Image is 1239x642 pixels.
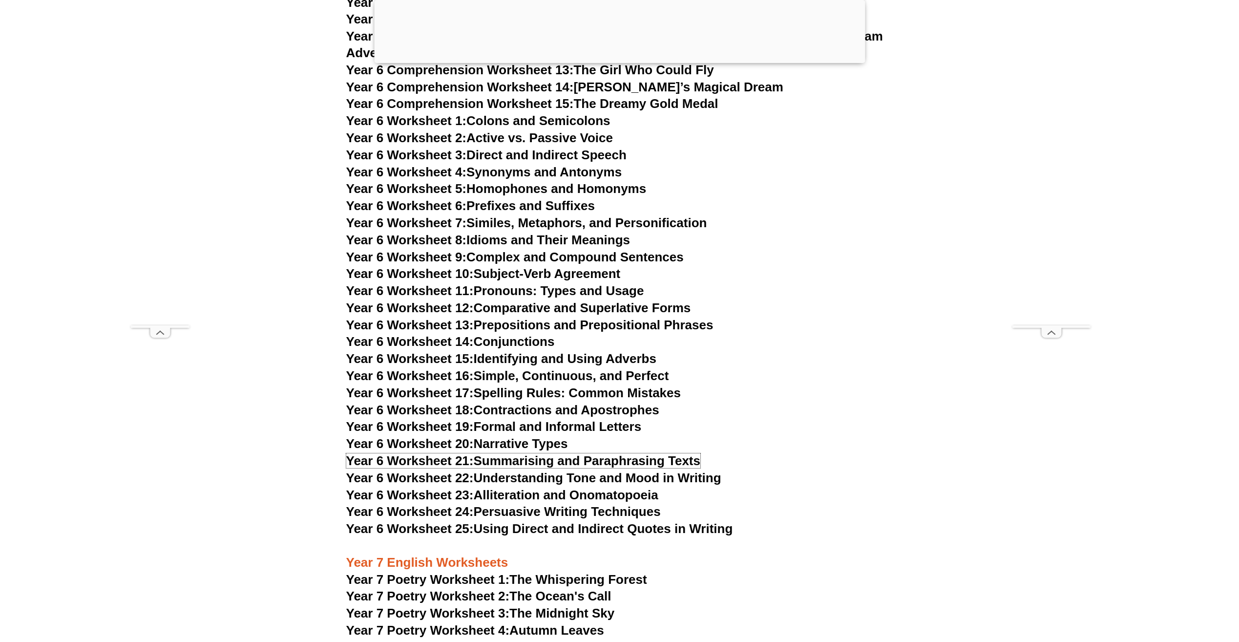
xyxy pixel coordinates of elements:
[346,419,474,434] span: Year 6 Worksheet 19:
[346,63,574,77] span: Year 6 Comprehension Worksheet 13:
[346,318,714,332] a: Year 6 Worksheet 13:Prepositions and Prepositional Phrases
[346,215,707,230] a: Year 6 Worksheet 7:Similes, Metaphors, and Personification
[346,436,568,451] a: Year 6 Worksheet 20:Narrative Types
[346,266,621,281] a: Year 6 Worksheet 10:Subject-Verb Agreement
[346,96,718,111] a: Year 6 Comprehension Worksheet 15:The Dreamy Gold Medal
[346,334,474,349] span: Year 6 Worksheet 14:
[346,572,647,587] a: Year 7 Poetry Worksheet 1:The Whispering Forest
[346,148,467,162] span: Year 6 Worksheet 3:
[346,606,615,621] a: Year 7 Poetry Worksheet 3:The Midnight Sky
[346,504,474,519] span: Year 6 Worksheet 24:
[346,623,510,638] span: Year 7 Poetry Worksheet 4:
[346,63,714,77] a: Year 6 Comprehension Worksheet 13:The Girl Who Could Fly
[346,165,467,179] span: Year 6 Worksheet 4:
[346,488,658,502] a: Year 6 Worksheet 23:Alliteration and Onomatopoeia
[346,12,799,26] a: Year 6 Comprehension Worksheet 11:[PERSON_NAME]'s Dream Adventure
[346,198,467,213] span: Year 6 Worksheet 6:
[346,623,604,638] a: Year 7 Poetry Worksheet 4:Autumn Leaves
[346,471,474,485] span: Year 6 Worksheet 22:
[346,181,647,196] a: Year 6 Worksheet 5:Homophones and Homonyms
[1076,532,1239,642] iframe: Chat Widget
[346,29,574,43] span: Year 6 Comprehension Worksheet 12:
[346,318,474,332] span: Year 6 Worksheet 13:
[346,419,642,434] a: Year 6 Worksheet 19:Formal and Informal Letters
[1012,32,1091,325] iframe: Advertisement
[346,80,783,94] a: Year 6 Comprehension Worksheet 14:[PERSON_NAME]’s Magical Dream
[131,32,189,325] iframe: Advertisement
[346,113,610,128] a: Year 6 Worksheet 1:Colons and Semicolons
[346,351,656,366] a: Year 6 Worksheet 15:Identifying and Using Adverbs
[346,385,474,400] span: Year 6 Worksheet 17:
[346,351,474,366] span: Year 6 Worksheet 15:
[346,113,467,128] span: Year 6 Worksheet 1:
[346,334,555,349] a: Year 6 Worksheet 14:Conjunctions
[346,96,574,111] span: Year 6 Comprehension Worksheet 15:
[346,250,684,264] a: Year 6 Worksheet 9:Complex and Compound Sentences
[346,589,611,603] a: Year 7 Poetry Worksheet 2:The Ocean's Call
[346,403,659,417] a: Year 6 Worksheet 18:Contractions and Apostrophes
[346,521,733,536] a: Year 6 Worksheet 25:Using Direct and Indirect Quotes in Writing
[346,368,474,383] span: Year 6 Worksheet 16:
[346,198,595,213] a: Year 6 Worksheet 6:Prefixes and Suffixes
[346,181,467,196] span: Year 6 Worksheet 5:
[346,368,669,383] a: Year 6 Worksheet 16:Simple, Continuous, and Perfect
[346,606,510,621] span: Year 7 Poetry Worksheet 3:
[346,233,467,247] span: Year 6 Worksheet 8:
[346,521,474,536] span: Year 6 Worksheet 25:
[346,572,510,587] span: Year 7 Poetry Worksheet 1:
[346,471,721,485] a: Year 6 Worksheet 22:Understanding Tone and Mood in Writing
[346,385,681,400] a: Year 6 Worksheet 17:Spelling Rules: Common Mistakes
[346,130,613,145] a: Year 6 Worksheet 2:Active vs. Passive Voice
[346,250,467,264] span: Year 6 Worksheet 9:
[346,504,661,519] a: Year 6 Worksheet 24:Persuasive Writing Techniques
[346,453,700,468] a: Year 6 Worksheet 21:Summarising and Paraphrasing Texts
[346,589,510,603] span: Year 7 Poetry Worksheet 2:
[346,266,474,281] span: Year 6 Worksheet 10:
[346,165,622,179] a: Year 6 Worksheet 4:Synonyms and Antonyms
[346,283,644,298] a: Year 6 Worksheet 11:Pronouns: Types and Usage
[346,436,474,451] span: Year 6 Worksheet 20:
[346,300,474,315] span: Year 6 Worksheet 12:
[346,12,574,26] span: Year 6 Comprehension Worksheet 11:
[346,403,474,417] span: Year 6 Worksheet 18:
[346,300,691,315] a: Year 6 Worksheet 12:Comparative and Superlative Forms
[346,80,574,94] span: Year 6 Comprehension Worksheet 14:
[346,215,467,230] span: Year 6 Worksheet 7:
[346,538,893,571] h3: Year 7 English Worksheets
[346,148,627,162] a: Year 6 Worksheet 3:Direct and Indirect Speech
[346,453,474,468] span: Year 6 Worksheet 21:
[346,233,630,247] a: Year 6 Worksheet 8:Idioms and Their Meanings
[346,488,474,502] span: Year 6 Worksheet 23:
[346,283,474,298] span: Year 6 Worksheet 11:
[346,29,883,60] a: Year 6 Comprehension Worksheet 12:[PERSON_NAME] and the Cave of Sharks: A Dream Adventure
[346,130,467,145] span: Year 6 Worksheet 2:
